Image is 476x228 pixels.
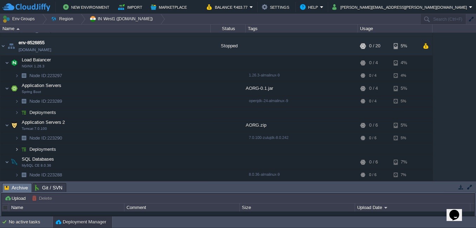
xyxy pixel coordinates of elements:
[21,83,62,88] a: Application ServersSpring Boot
[369,133,376,143] div: 0 / 6
[29,73,47,78] span: Node ID:
[332,3,469,11] button: [PERSON_NAME][EMAIL_ADDRESS][PERSON_NAME][DOMAIN_NAME]
[5,183,28,192] span: Archive
[369,155,378,169] div: 0 / 6
[29,172,63,178] a: Node ID:223288
[9,56,19,70] img: AMDAwAAAACH5BAEAAAAALAAAAAABAAEAAAICRAEAOw==
[5,118,9,132] img: AMDAwAAAACH5BAEAAAAALAAAAAABAAEAAAICRAEAOw==
[19,46,51,53] a: [DOMAIN_NAME]
[0,36,6,55] img: AMDAwAAAACH5BAEAAAAALAAAAAABAAEAAAICRAEAOw==
[6,36,16,55] img: AMDAwAAAACH5BAEAAAAALAAAAAABAAEAAAICRAEAOw==
[5,56,9,70] img: AMDAwAAAACH5BAEAAAAALAAAAAABAAEAAAICRAEAOw==
[2,3,50,12] img: CloudJiffy
[249,73,280,77] span: 1.26.3-almalinux-9
[32,195,54,201] button: Delete
[21,120,66,125] a: Application Servers 2Tomcat 7.0.100
[9,203,124,212] div: Name
[19,70,29,81] img: AMDAwAAAACH5BAEAAAAALAAAAAABAAEAAAICRAEAOw==
[355,203,470,212] div: Upload Date
[369,169,376,180] div: 0 / 6
[29,99,47,104] span: Node ID:
[22,90,41,94] span: Spring Boot
[21,156,55,162] a: SQL DatabasesMySQL CE 8.0.36
[9,118,19,132] img: AMDAwAAAACH5BAEAAAAALAAAAAABAAEAAAICRAEAOw==
[29,73,63,79] a: Node ID:223297
[21,57,52,63] span: Load Balancer
[22,163,51,168] span: MySQL CE 8.0.36
[369,81,378,95] div: 0 / 4
[15,96,19,107] img: AMDAwAAAACH5BAEAAAAALAAAAAABAAEAAAICRAEAOw==
[394,96,416,107] div: 5%
[9,81,19,95] img: AMDAwAAAACH5BAEAAAAALAAAAAABAAEAAAICRAEAOw==
[16,28,20,30] img: AMDAwAAAACH5BAEAAAAALAAAAAABAAEAAAICRAEAOw==
[15,70,19,81] img: AMDAwAAAACH5BAEAAAAALAAAAAABAAEAAAICRAEAOw==
[29,109,57,115] a: Deployments
[21,82,62,88] span: Application Servers
[21,57,52,62] a: Load BalancerNGINX 1.26.3
[249,172,280,176] span: 8.0.36-almalinux-9
[21,156,55,162] span: SQL Databases
[246,118,358,132] div: AORG.zip
[63,3,111,11] button: New Environment
[9,155,19,169] img: AMDAwAAAACH5BAEAAAAALAAAAAABAAEAAAICRAEAOw==
[358,25,432,33] div: Usage
[29,135,63,141] span: 223290
[394,70,416,81] div: 4%
[300,3,320,11] button: Help
[9,216,53,228] div: No active tasks
[5,195,28,201] button: Upload
[56,219,106,226] button: Deployment Manager
[240,203,355,212] div: Size
[21,119,66,125] span: Application Servers 2
[22,127,47,131] span: Tomcat 7.0.100
[369,36,380,55] div: 0 / 20
[29,146,57,152] a: Deployments
[19,39,45,46] a: env-8526855
[35,183,62,192] span: Git / SVN
[5,81,9,95] img: AMDAwAAAACH5BAEAAAAALAAAAAABAAEAAAICRAEAOw==
[29,98,63,104] span: 223289
[246,25,358,33] div: Tags
[15,107,19,118] img: AMDAwAAAACH5BAEAAAAALAAAAAABAAEAAAICRAEAOw==
[369,118,378,132] div: 0 / 6
[15,169,19,180] img: AMDAwAAAACH5BAEAAAAALAAAAAABAAEAAAICRAEAOw==
[369,56,378,70] div: 0 / 4
[19,133,29,143] img: AMDAwAAAACH5BAEAAAAALAAAAAABAAEAAAICRAEAOw==
[125,203,239,212] div: Comment
[29,135,47,141] span: Node ID:
[29,172,63,178] span: 223288
[394,81,416,95] div: 5%
[89,14,155,24] button: IN West1 ([DOMAIN_NAME])
[447,200,469,221] iframe: chat widget
[22,64,45,68] span: NGINX 1.26.3
[249,99,288,103] span: openjdk-24-almalinux-9
[394,56,416,70] div: 4%
[211,25,245,33] div: Status
[1,25,210,33] div: Name
[2,14,37,24] button: Env Groups
[249,135,288,140] span: 7.0.100-zulujdk-8.0.242
[394,155,416,169] div: 7%
[5,155,9,169] img: AMDAwAAAACH5BAEAAAAALAAAAAABAAEAAAICRAEAOw==
[369,96,376,107] div: 0 / 4
[394,36,416,55] div: 5%
[394,133,416,143] div: 5%
[394,169,416,180] div: 7%
[118,3,144,11] button: Import
[15,144,19,155] img: AMDAwAAAACH5BAEAAAAALAAAAAABAAEAAAICRAEAOw==
[19,169,29,180] img: AMDAwAAAACH5BAEAAAAALAAAAAABAAEAAAICRAEAOw==
[151,3,189,11] button: Marketplace
[29,135,63,141] a: Node ID:223290
[29,98,63,104] a: Node ID:223289
[262,3,291,11] button: Settings
[19,96,29,107] img: AMDAwAAAACH5BAEAAAAALAAAAAABAAEAAAICRAEAOw==
[369,70,376,81] div: 0 / 4
[246,81,358,95] div: AORG-0.1.jar
[394,118,416,132] div: 5%
[19,144,29,155] img: AMDAwAAAACH5BAEAAAAALAAAAAABAAEAAAICRAEAOw==
[29,172,47,177] span: Node ID:
[51,14,76,24] button: Region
